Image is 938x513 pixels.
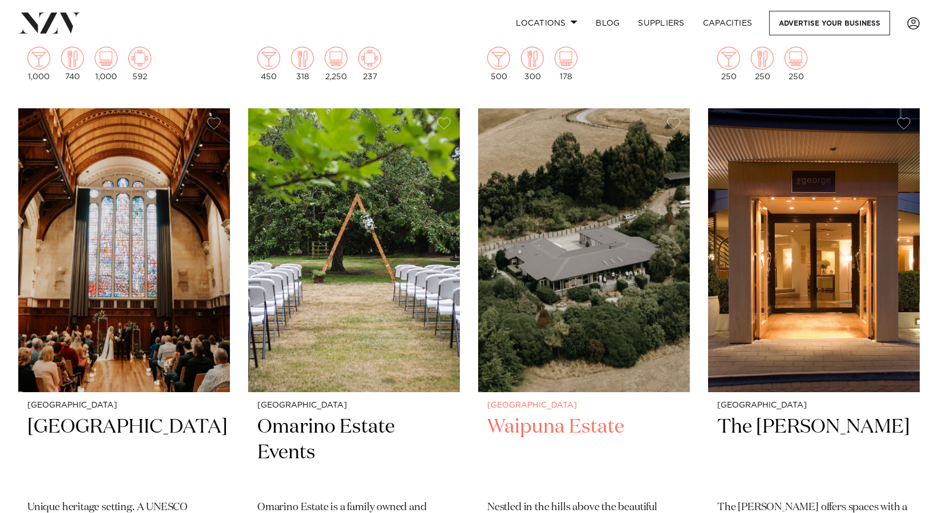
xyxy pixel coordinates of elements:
[27,47,50,70] img: cocktail.png
[128,47,151,70] img: meeting.png
[257,414,451,491] h2: Omarino Estate Events
[27,401,221,410] small: [GEOGRAPHIC_DATA]
[487,47,510,81] div: 500
[128,47,151,81] div: 592
[785,47,807,70] img: theatre.png
[325,47,347,70] img: theatre.png
[61,47,84,81] div: 740
[95,47,118,81] div: 1,000
[95,47,118,70] img: theatre.png
[27,414,221,491] h2: [GEOGRAPHIC_DATA]
[694,11,762,35] a: Capacities
[587,11,629,35] a: BLOG
[325,47,347,81] div: 2,250
[717,47,740,81] div: 250
[27,47,50,81] div: 1,000
[555,47,577,81] div: 178
[291,47,314,70] img: dining.png
[358,47,381,81] div: 237
[785,47,807,81] div: 250
[629,11,693,35] a: SUPPLIERS
[257,401,451,410] small: [GEOGRAPHIC_DATA]
[358,47,381,70] img: meeting.png
[18,13,80,33] img: nzv-logo.png
[751,47,774,70] img: dining.png
[717,414,911,491] h2: The [PERSON_NAME]
[751,47,774,81] div: 250
[769,11,890,35] a: Advertise your business
[717,47,740,70] img: cocktail.png
[487,47,510,70] img: cocktail.png
[507,11,587,35] a: Locations
[257,47,280,81] div: 450
[521,47,544,70] img: dining.png
[61,47,84,70] img: dining.png
[521,47,544,81] div: 300
[257,47,280,70] img: cocktail.png
[487,414,681,491] h2: Waipuna Estate
[717,401,911,410] small: [GEOGRAPHIC_DATA]
[487,401,681,410] small: [GEOGRAPHIC_DATA]
[555,47,577,70] img: theatre.png
[291,47,314,81] div: 318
